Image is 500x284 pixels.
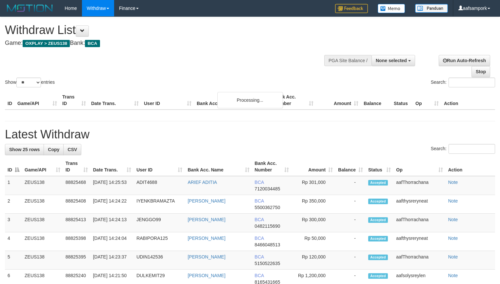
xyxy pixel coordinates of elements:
[134,232,185,251] td: RABIPORA125
[23,40,70,47] span: OXPLAY > ZEUS138
[448,254,458,259] a: Note
[335,157,366,176] th: Balance: activate to sort column ascending
[188,236,225,241] a: [PERSON_NAME]
[255,223,280,229] span: Copy 0482115690 to clipboard
[255,180,264,185] span: BCA
[471,66,490,77] a: Stop
[22,251,63,270] td: ZEUS138
[5,24,327,37] h1: Withdraw List
[5,78,55,87] label: Show entries
[368,180,388,186] span: Accepted
[255,186,280,191] span: Copy 7120034485 to clipboard
[134,195,185,214] td: IYENKBRAMAZTA
[63,144,81,155] a: CSV
[368,255,388,260] span: Accepted
[90,176,134,195] td: [DATE] 14:25:53
[391,91,413,110] th: Status
[448,180,458,185] a: Note
[22,195,63,214] td: ZEUS138
[5,176,22,195] td: 1
[5,3,55,13] img: MOTION_logo.png
[134,176,185,195] td: ADIT4688
[448,236,458,241] a: Note
[368,199,388,204] span: Accepted
[255,242,280,247] span: Copy 8466048513 to clipboard
[16,78,41,87] select: Showentries
[366,157,393,176] th: Status: activate to sort column ascending
[449,144,495,154] input: Search:
[63,251,90,270] td: 88825395
[324,55,371,66] div: PGA Site Balance /
[60,91,89,110] th: Trans ID
[44,144,64,155] a: Copy
[188,217,225,222] a: [PERSON_NAME]
[90,214,134,232] td: [DATE] 14:24:13
[393,232,445,251] td: aafthysreryneat
[9,147,40,152] span: Show 25 rows
[415,4,448,13] img: panduan.png
[185,157,252,176] th: Bank Acc. Name: activate to sort column ascending
[255,254,264,259] span: BCA
[22,157,63,176] th: Game/API: activate to sort column ascending
[361,91,391,110] th: Balance
[63,214,90,232] td: 88825413
[378,4,405,13] img: Button%20Memo.svg
[448,217,458,222] a: Note
[371,55,415,66] button: None selected
[368,273,388,279] span: Accepted
[291,232,335,251] td: Rp 50,000
[5,214,22,232] td: 3
[63,195,90,214] td: 88825408
[448,198,458,204] a: Note
[271,91,316,110] th: Bank Acc. Number
[5,195,22,214] td: 2
[5,144,44,155] a: Show 25 rows
[335,195,366,214] td: -
[5,157,22,176] th: ID: activate to sort column descending
[90,157,134,176] th: Date Trans.: activate to sort column ascending
[188,180,217,185] a: ARIEF ADITIA
[188,273,225,278] a: [PERSON_NAME]
[291,176,335,195] td: Rp 301,000
[5,232,22,251] td: 4
[413,91,441,110] th: Op
[439,55,490,66] a: Run Auto-Refresh
[5,91,15,110] th: ID
[291,214,335,232] td: Rp 300,000
[291,157,335,176] th: Amount: activate to sort column ascending
[431,78,495,87] label: Search:
[48,147,59,152] span: Copy
[335,214,366,232] td: -
[22,214,63,232] td: ZEUS138
[255,261,280,266] span: Copy 5150522635 to clipboard
[188,198,225,204] a: [PERSON_NAME]
[446,157,495,176] th: Action
[335,176,366,195] td: -
[291,195,335,214] td: Rp 350,000
[335,4,368,13] img: Feedback.jpg
[252,157,292,176] th: Bank Acc. Number: activate to sort column ascending
[255,217,264,222] span: BCA
[134,251,185,270] td: UDIN142536
[393,157,445,176] th: Op: activate to sort column ascending
[335,232,366,251] td: -
[393,251,445,270] td: aafThorrachana
[134,157,185,176] th: User ID: activate to sort column ascending
[255,273,264,278] span: BCA
[255,205,280,210] span: Copy 5500362750 to clipboard
[22,176,63,195] td: ZEUS138
[90,195,134,214] td: [DATE] 14:24:22
[335,251,366,270] td: -
[255,236,264,241] span: BCA
[5,128,495,141] h1: Latest Withdraw
[194,91,271,110] th: Bank Acc. Name
[63,176,90,195] td: 88825468
[255,198,264,204] span: BCA
[63,232,90,251] td: 88825398
[22,232,63,251] td: ZEUS138
[393,214,445,232] td: aafThorrachana
[217,92,283,108] div: Processing...
[368,236,388,241] span: Accepted
[448,273,458,278] a: Note
[68,147,77,152] span: CSV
